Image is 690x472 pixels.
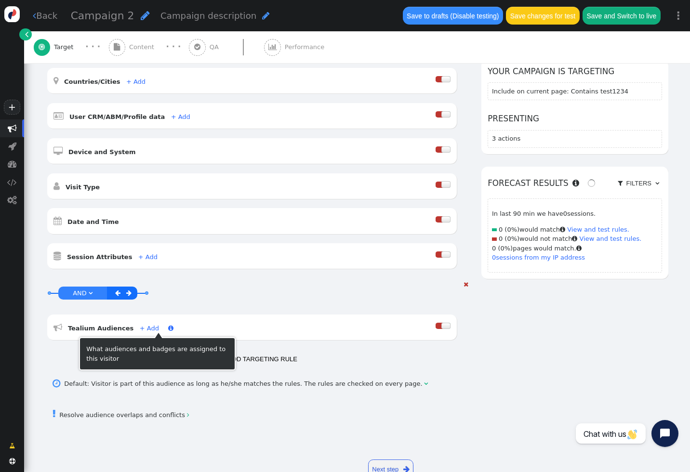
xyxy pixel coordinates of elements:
span: (0%) [504,226,519,233]
a:  Date and Time [53,218,133,225]
a: AND  [71,288,94,299]
span: (0%) [498,245,513,252]
a:  Content · · · [109,31,189,63]
span: Target [54,42,77,52]
a:  QA [189,31,264,63]
b: Date and Time [67,218,119,225]
b: Countries/Cities [64,78,120,85]
h6: Presenting [488,113,662,125]
a:  [464,280,468,289]
a: View and test rules. [567,226,629,233]
a: ⋮ [667,1,690,30]
span:  [268,43,277,51]
a:  Performance [264,31,345,63]
a: + Add [171,113,190,120]
span: 0 [492,254,496,261]
span: Performance [285,42,328,52]
span:  [89,290,93,296]
span:  [53,251,61,261]
b: Tealium Audiences [68,325,133,332]
a: + Add [140,325,159,332]
span: QA [210,42,223,52]
span:  [187,412,189,418]
span:  [424,379,428,389]
span:  [9,458,15,464]
a:  Tealium Audiences + Add  [53,325,173,332]
div: would match would not match pages would match. [492,203,641,269]
span: Campaign description [160,11,256,21]
span:  [53,216,62,225]
a:  [113,288,124,299]
b: Session Attributes [67,253,133,261]
span:  [8,159,17,169]
a: 0sessions from my IP address [492,254,585,261]
div: · · · [85,41,100,53]
a: + Add [138,253,158,261]
b: Visit Type [66,184,100,191]
span:  [39,43,45,51]
span: 0 [563,210,567,217]
span:  [7,196,17,205]
span: Content [129,42,158,52]
span:  [168,325,173,331]
a:  Visit Type [53,184,114,191]
div: Default: Visitor is part of this audience as long as he/she matches the rules. The rules are chec... [64,379,424,389]
img: logo-icon.svg [4,6,20,22]
span: Campaign 2 [71,10,134,22]
a: Back [33,9,57,22]
span:  [572,236,577,242]
a: View and test rules. [580,235,642,242]
p: In last 90 min we have sessions. [492,209,641,219]
a: + [4,100,20,115]
button: Save and Switch to live [583,7,661,24]
span: (0%) [504,235,519,242]
span: 3 actions [492,135,520,142]
span:  [7,178,17,187]
span:  [53,377,61,391]
a:  Filters  [615,176,662,191]
div: What audiences and badges are assigned to this visitor [86,344,228,363]
span:  [33,11,36,20]
span: Filters [624,180,653,187]
a: + Add [126,78,146,85]
h6: Your campaign is targeting [488,66,662,78]
span:  [655,180,659,186]
b: User CRM/ABM/Profile data [69,113,165,120]
span:  [53,146,63,156]
span: AND [73,289,87,297]
span:  [53,76,58,85]
a:  User CRM/ABM/Profile data + Add [53,113,205,120]
span:  [9,441,15,451]
b: Device and System [68,148,136,156]
span:  [262,11,270,20]
span:  [572,179,579,187]
a:  [3,438,21,454]
a:  Countries/Cities + Add [53,78,160,85]
section: Include on current page: Contains test1234 [488,82,662,100]
span:  [115,290,120,296]
span:  [8,124,17,133]
button: Save to drafts (Disable testing) [403,7,503,24]
a:  Session Attributes + Add [53,253,172,261]
a:  Device and System [53,148,150,156]
span: 0 [499,226,503,233]
button: Save changes for test [506,7,579,24]
div: · · · [166,41,181,53]
span:  [114,43,120,51]
span:  [8,142,16,151]
button: ADD TARGETING RULE [212,351,304,367]
span:  [464,281,468,288]
span:  [618,180,623,186]
span:  [53,409,56,419]
h6: Forecast results [488,173,662,194]
span:  [53,111,64,120]
a: Resolve audience overlaps and conflicts [53,411,189,419]
span:  [560,226,565,233]
span:  [194,43,200,51]
span: 0 [499,235,503,242]
span:  [126,290,132,296]
span:  [576,245,582,251]
a:  Target · · · [34,31,109,63]
span: 0 [492,245,496,252]
span:  [25,29,28,39]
